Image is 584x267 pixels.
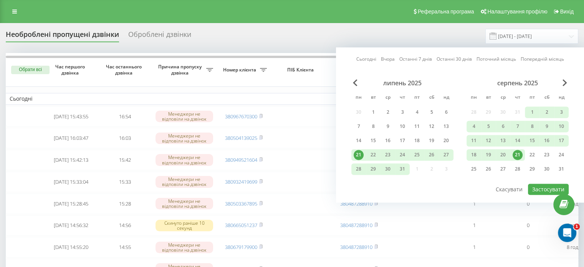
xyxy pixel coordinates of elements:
[351,135,366,146] div: пн 14 лип 2025 р.
[574,224,580,230] span: 1
[525,149,539,161] div: пт 22 серп 2025 р.
[351,121,366,132] div: пн 7 лип 2025 р.
[11,66,50,74] button: Обрати всі
[441,121,451,131] div: 13
[526,92,538,104] abbr: п’ятниця
[483,150,493,160] div: 19
[447,237,501,257] td: 1
[382,92,394,104] abbr: середа
[383,121,393,131] div: 9
[542,164,552,174] div: 30
[501,237,555,257] td: 0
[427,107,437,117] div: 5
[513,121,523,131] div: 7
[412,107,422,117] div: 4
[383,164,393,174] div: 30
[441,136,451,146] div: 20
[156,220,213,231] div: Скинуто раніше 10 секунд
[395,149,410,161] div: чт 24 лип 2025 р.
[496,163,510,175] div: ср 27 серп 2025 р.
[510,135,525,146] div: чт 14 серп 2025 р.
[354,121,364,131] div: 7
[481,121,496,132] div: вт 5 серп 2025 р.
[410,135,424,146] div: пт 18 лип 2025 р.
[527,107,537,117] div: 1
[44,106,98,127] td: [DATE] 15:43:55
[381,106,395,118] div: ср 2 лип 2025 р.
[395,121,410,132] div: чт 10 лип 2025 р.
[397,121,407,131] div: 10
[410,106,424,118] div: пт 4 лип 2025 р.
[221,67,260,73] span: Номер клієнта
[527,136,537,146] div: 15
[510,149,525,161] div: чт 21 серп 2025 р.
[558,224,576,242] iframe: Intercom live chat
[525,121,539,132] div: пт 8 серп 2025 р.
[440,92,452,104] abbr: неділя
[395,135,410,146] div: чт 17 лип 2025 р.
[467,135,481,146] div: пн 11 серп 2025 р.
[381,56,395,63] a: Вчора
[554,135,569,146] div: нд 17 серп 2025 р.
[528,184,569,195] button: Застосувати
[354,150,364,160] div: 21
[498,136,508,146] div: 13
[469,121,479,131] div: 4
[381,163,395,175] div: ср 30 лип 2025 р.
[98,172,152,192] td: 15:33
[483,136,493,146] div: 12
[525,135,539,146] div: пт 15 серп 2025 р.
[411,92,423,104] abbr: п’ятниця
[156,154,213,166] div: Менеджери не відповіли на дзвінок
[483,121,493,131] div: 5
[542,150,552,160] div: 23
[412,136,422,146] div: 18
[498,164,508,174] div: 27
[496,135,510,146] div: ср 13 серп 2025 р.
[483,164,493,174] div: 26
[556,136,566,146] div: 17
[98,150,152,170] td: 15:42
[381,135,395,146] div: ср 16 лип 2025 р.
[447,216,501,236] td: 1
[467,79,569,87] div: серпень 2025
[427,136,437,146] div: 19
[353,92,364,104] abbr: понеділок
[156,176,213,187] div: Менеджери не відповіли на дзвінок
[467,121,481,132] div: пн 4 серп 2025 р.
[556,121,566,131] div: 10
[397,136,407,146] div: 17
[554,121,569,132] div: нд 10 серп 2025 р.
[44,194,98,214] td: [DATE] 15:28:45
[340,200,372,207] a: 380487288910
[356,56,376,63] a: Сьогодні
[381,149,395,161] div: ср 23 лип 2025 р.
[397,107,407,117] div: 3
[541,92,553,104] abbr: субота
[50,64,92,76] span: Час першого дзвінка
[368,136,378,146] div: 15
[468,92,480,104] abbr: понеділок
[354,136,364,146] div: 14
[476,56,516,63] a: Поточний місяць
[437,56,472,63] a: Останні 30 днів
[525,163,539,175] div: пт 29 серп 2025 р.
[542,107,552,117] div: 2
[556,164,566,174] div: 31
[513,136,523,146] div: 14
[410,121,424,132] div: пт 11 лип 2025 р.
[44,128,98,148] td: [DATE] 16:03:47
[397,164,407,174] div: 31
[554,149,569,161] div: нд 24 серп 2025 р.
[225,244,257,250] a: 380679179900
[351,163,366,175] div: пн 28 лип 2025 р.
[418,8,474,15] span: Реферальна програма
[441,150,451,160] div: 27
[439,106,453,118] div: нд 6 лип 2025 р.
[496,121,510,132] div: ср 6 серп 2025 р.
[368,107,378,117] div: 1
[510,163,525,175] div: чт 28 серп 2025 р.
[427,150,437,160] div: 26
[366,135,381,146] div: вт 15 лип 2025 р.
[368,150,378,160] div: 22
